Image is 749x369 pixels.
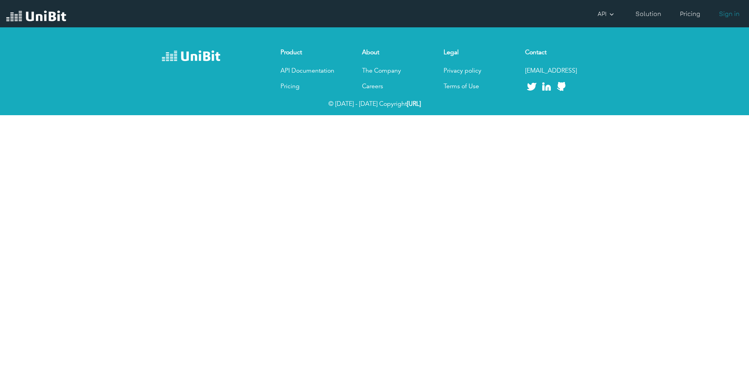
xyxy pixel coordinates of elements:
[444,84,479,90] a: Terms of Use
[280,49,343,57] h6: Product
[632,6,664,21] a: Solution
[595,6,620,21] a: API
[362,66,424,76] p: The Company
[280,84,300,90] a: Pricing
[716,6,743,21] a: Sign in
[280,68,334,74] a: API Documentation
[162,49,220,64] img: logo-white.b5ed765.png
[677,6,703,21] a: Pricing
[362,84,383,90] a: Careers
[407,101,421,107] strong: [URL]
[525,66,587,76] p: [EMAIL_ADDRESS]
[152,100,597,109] p: © [DATE] - [DATE] Copyright
[444,49,506,57] h6: Legal
[362,49,424,57] h6: About
[525,49,587,57] h6: Contact
[6,9,66,24] img: UniBit Logo
[444,68,481,74] a: Privacy policy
